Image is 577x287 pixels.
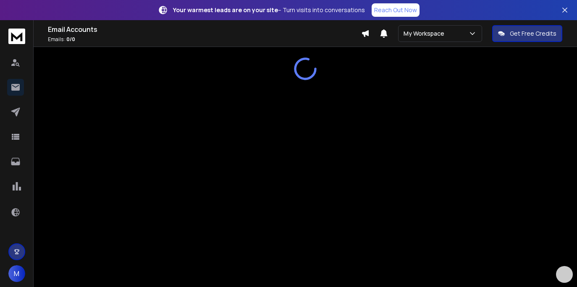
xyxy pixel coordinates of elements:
[374,6,417,14] p: Reach Out Now
[173,6,278,14] strong: Your warmest leads are on your site
[48,24,361,34] h1: Email Accounts
[404,29,448,38] p: My Workspace
[66,36,75,43] span: 0 / 0
[48,36,361,43] p: Emails :
[8,29,25,44] img: logo
[372,3,420,17] a: Reach Out Now
[173,6,365,14] p: – Turn visits into conversations
[8,265,25,282] button: M
[492,25,562,42] button: Get Free Credits
[510,29,556,38] p: Get Free Credits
